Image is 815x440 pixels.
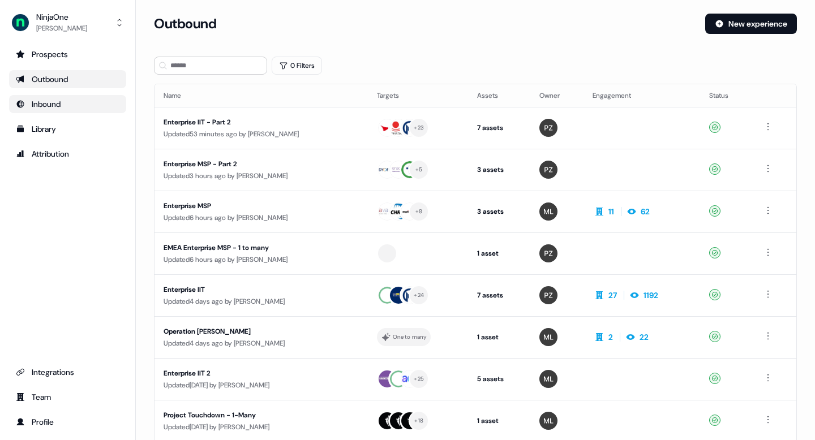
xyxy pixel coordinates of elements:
[164,200,359,212] div: Enterprise MSP
[164,158,359,170] div: Enterprise MSP - Part 2
[468,84,530,107] th: Assets
[644,290,658,301] div: 1192
[539,244,557,262] img: Petra
[272,57,322,75] button: 0 Filters
[414,290,424,300] div: + 24
[9,70,126,88] a: Go to outbound experience
[9,95,126,113] a: Go to Inbound
[164,326,359,337] div: Operation [PERSON_NAME]
[16,391,119,403] div: Team
[705,14,797,34] button: New experience
[164,421,359,433] div: Updated [DATE] by [PERSON_NAME]
[415,165,423,175] div: + 5
[36,23,87,34] div: [PERSON_NAME]
[477,290,521,301] div: 7 assets
[477,415,521,426] div: 1 asset
[164,128,359,140] div: Updated 53 minutes ago by [PERSON_NAME]
[539,202,557,221] img: Megan
[608,331,613,343] div: 2
[477,122,521,133] div: 7 assets
[164,284,359,295] div: Enterprise IIT
[164,242,359,253] div: EMEA Enterprise MSP - 1 to many
[539,286,557,304] img: Petra
[700,84,752,107] th: Status
[155,84,368,107] th: Name
[9,388,126,406] a: Go to team
[393,332,426,342] div: One to many
[16,123,119,135] div: Library
[477,206,521,217] div: 3 assets
[9,413,126,431] a: Go to profile
[9,9,126,36] button: NinjaOne[PERSON_NAME]
[16,49,119,60] div: Prospects
[9,120,126,138] a: Go to templates
[608,206,614,217] div: 11
[16,74,119,85] div: Outbound
[164,338,359,349] div: Updated 4 days ago by [PERSON_NAME]
[368,84,467,107] th: Targets
[36,11,87,23] div: NinjaOne
[164,212,359,223] div: Updated 6 hours ago by [PERSON_NAME]
[164,254,359,265] div: Updated 6 hours ago by [PERSON_NAME]
[477,164,521,175] div: 3 assets
[539,370,557,388] img: Megan
[16,366,119,378] div: Integrations
[641,206,650,217] div: 62
[414,374,424,384] div: + 25
[164,409,359,421] div: Project Touchdown - 1-Many
[608,290,617,301] div: 27
[154,15,216,32] h3: Outbound
[164,117,359,128] div: Enterprise IIT - Part 2
[9,145,126,163] a: Go to attribution
[477,248,521,259] div: 1 asset
[539,328,557,346] img: Megan
[539,412,557,430] img: Megan
[539,161,557,179] img: Petra
[16,148,119,159] div: Attribution
[16,98,119,110] div: Inbound
[164,379,359,391] div: Updated [DATE] by [PERSON_NAME]
[415,206,423,217] div: + 8
[164,368,359,379] div: Enterprise IIT 2
[584,84,700,107] th: Engagement
[414,123,424,133] div: + 23
[640,331,649,343] div: 22
[164,296,359,307] div: Updated 4 days ago by [PERSON_NAME]
[9,45,126,63] a: Go to prospects
[414,416,423,426] div: + 18
[9,363,126,381] a: Go to integrations
[477,373,521,385] div: 5 assets
[539,119,557,137] img: Petra
[477,331,521,343] div: 1 asset
[164,170,359,182] div: Updated 3 hours ago by [PERSON_NAME]
[16,416,119,428] div: Profile
[530,84,584,107] th: Owner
